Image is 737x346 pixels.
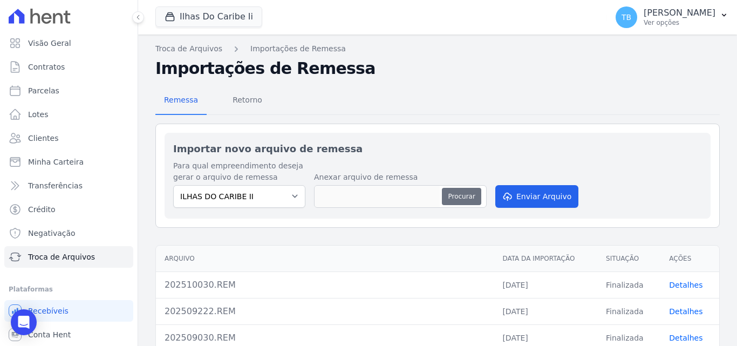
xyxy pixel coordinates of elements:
[597,298,660,324] td: Finalizada
[494,298,597,324] td: [DATE]
[173,141,702,156] h2: Importar novo arquivo de remessa
[28,38,71,49] span: Visão Geral
[4,300,133,322] a: Recebíveis
[4,222,133,244] a: Negativação
[4,127,133,149] a: Clientes
[155,87,207,115] a: Remessa
[9,283,129,296] div: Plataformas
[442,188,481,205] button: Procurar
[173,160,305,183] label: Para qual empreendimento deseja gerar o arquivo de remessa
[226,89,269,111] span: Retorno
[4,175,133,196] a: Transferências
[597,246,660,272] th: Situação
[28,204,56,215] span: Crédito
[28,85,59,96] span: Parcelas
[28,109,49,120] span: Lotes
[28,62,65,72] span: Contratos
[4,32,133,54] a: Visão Geral
[28,252,95,262] span: Troca de Arquivos
[4,199,133,220] a: Crédito
[622,13,631,21] span: TB
[28,157,84,167] span: Minha Carteira
[165,331,485,344] div: 202509030.REM
[4,151,133,173] a: Minha Carteira
[28,180,83,191] span: Transferências
[494,246,597,272] th: Data da Importação
[224,87,271,115] a: Retorno
[155,87,271,115] nav: Tab selector
[607,2,737,32] button: TB [PERSON_NAME] Ver opções
[4,104,133,125] a: Lotes
[28,228,76,239] span: Negativação
[597,272,660,298] td: Finalizada
[669,281,702,289] a: Detalhes
[4,324,133,345] a: Conta Hent
[165,279,485,291] div: 202510030.REM
[4,80,133,101] a: Parcelas
[4,246,133,268] a: Troca de Arquivos
[28,306,69,316] span: Recebíveis
[644,18,715,27] p: Ver opções
[165,305,485,318] div: 202509222.REM
[11,309,37,335] div: Open Intercom Messenger
[495,185,578,208] button: Enviar Arquivo
[494,272,597,298] td: [DATE]
[314,172,487,183] label: Anexar arquivo de remessa
[644,8,715,18] p: [PERSON_NAME]
[155,59,720,78] h2: Importações de Remessa
[28,329,71,340] span: Conta Hent
[28,133,58,144] span: Clientes
[155,43,222,55] a: Troca de Arquivos
[660,246,719,272] th: Ações
[4,56,133,78] a: Contratos
[669,334,702,342] a: Detalhes
[669,307,702,316] a: Detalhes
[155,6,262,27] button: Ilhas Do Caribe Ii
[158,89,204,111] span: Remessa
[156,246,494,272] th: Arquivo
[155,43,720,55] nav: Breadcrumb
[250,43,346,55] a: Importações de Remessa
